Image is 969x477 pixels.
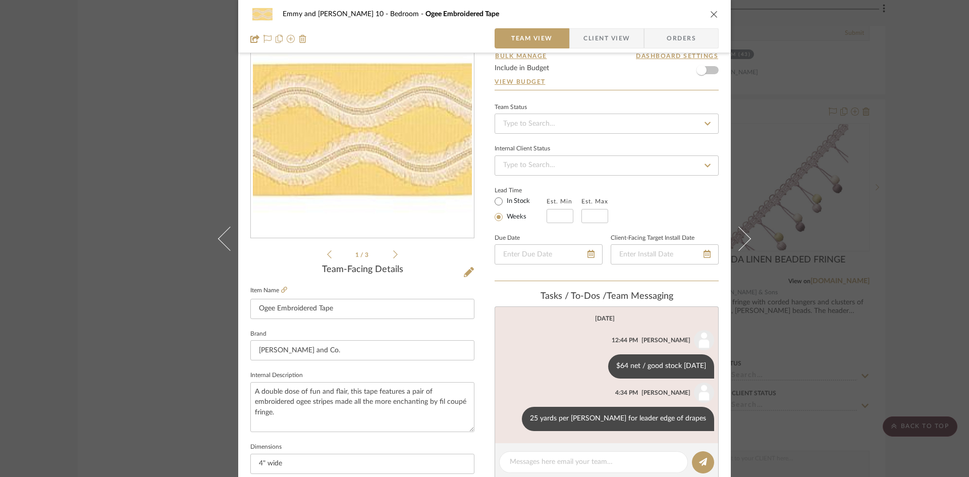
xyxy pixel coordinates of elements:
[495,114,719,134] input: Type to Search…
[522,407,714,431] div: 25 yards per [PERSON_NAME] for leader edge of drapes
[505,213,526,222] label: Weeks
[608,354,714,379] div: $64 net / good stock [DATE]
[250,286,287,295] label: Item Name
[581,198,608,205] label: Est. Max
[495,186,547,195] label: Lead Time
[641,388,690,397] div: [PERSON_NAME]
[250,4,275,24] img: 8b20e070-601c-4a23-bfb0-6cdfc21ac128_48x40.jpg
[250,373,303,378] label: Internal Description
[612,336,638,345] div: 12:44 PM
[299,35,307,43] img: Remove from project
[360,252,365,258] span: /
[495,146,550,151] div: Internal Client Status
[495,195,547,223] mat-radio-group: Select item type
[495,236,520,241] label: Due Date
[495,291,719,302] div: team Messaging
[641,336,690,345] div: [PERSON_NAME]
[283,11,390,18] span: Emmy and [PERSON_NAME] 10
[425,11,499,18] span: Ogee Embroidered Tape
[694,383,714,403] img: user_avatar.png
[253,19,472,238] img: 8b20e070-601c-4a23-bfb0-6cdfc21ac128_436x436.jpg
[495,155,719,176] input: Type to Search…
[495,244,603,264] input: Enter Due Date
[495,105,527,110] div: Team Status
[390,11,425,18] span: Bedroom
[251,19,474,238] div: 0
[547,198,572,205] label: Est. Min
[250,340,474,360] input: Enter Brand
[583,28,630,48] span: Client View
[250,264,474,276] div: Team-Facing Details
[505,197,530,206] label: In Stock
[495,78,719,86] a: View Budget
[611,244,719,264] input: Enter Install Date
[250,299,474,319] input: Enter Item Name
[611,236,694,241] label: Client-Facing Target Install Date
[710,10,719,19] button: close
[511,28,553,48] span: Team View
[250,445,282,450] label: Dimensions
[595,315,615,322] div: [DATE]
[656,28,707,48] span: Orders
[250,332,266,337] label: Brand
[355,252,360,258] span: 1
[365,252,370,258] span: 3
[250,454,474,474] input: Enter the dimensions of this item
[541,292,607,301] span: Tasks / To-Dos /
[635,51,719,61] button: Dashboard Settings
[495,51,548,61] button: Bulk Manage
[615,388,638,397] div: 4:34 PM
[694,330,714,350] img: user_avatar.png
